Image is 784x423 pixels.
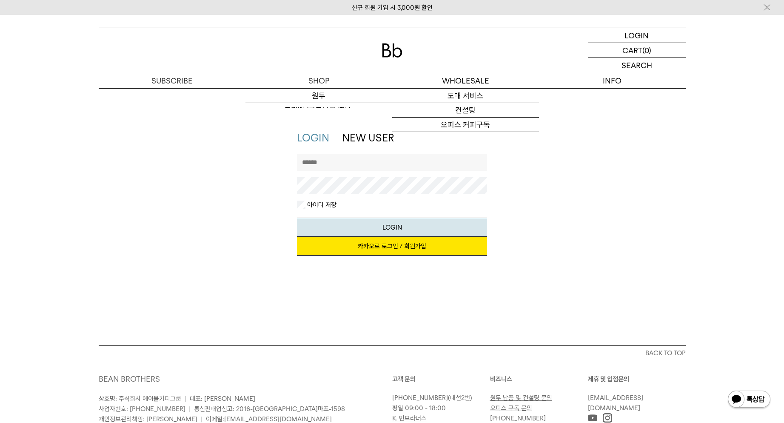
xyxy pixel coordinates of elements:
span: 대표: [PERSON_NAME] [190,395,255,403]
span: | [185,395,186,403]
a: NEW USER [342,132,394,144]
p: CART [622,43,642,58]
a: SUBSCRIBE [99,73,245,88]
a: [EMAIL_ADDRESS][DOMAIN_NAME] [224,415,332,423]
a: 컨설팅 [392,103,539,118]
a: LOGIN [588,28,686,43]
a: SHOP [245,73,392,88]
span: 상호명: 주식회사 에이블커피그룹 [99,395,181,403]
a: 원두 [245,89,392,103]
p: 고객 문의 [392,374,490,384]
a: [EMAIL_ADDRESS][DOMAIN_NAME] [588,394,643,412]
span: | [201,415,202,423]
p: INFO [539,73,686,88]
label: 아이디 저장 [305,201,336,209]
button: LOGIN [297,218,487,237]
p: 평일 09:00 - 18:00 [392,403,486,413]
a: K. 빈브라더스 [392,414,427,422]
a: BEAN BROTHERS [99,374,160,383]
button: BACK TO TOP [99,345,686,361]
span: 이메일: [206,415,332,423]
p: LOGIN [624,28,649,43]
p: (내선2번) [392,393,486,403]
a: 오피스 구독 문의 [490,404,532,412]
span: 개인정보관리책임: [PERSON_NAME] [99,415,197,423]
a: 도매 서비스 [392,89,539,103]
p: SEARCH [621,58,652,73]
a: 원두 납품 및 컨설팅 문의 [490,394,552,402]
a: 오피스 커피구독 [392,118,539,132]
a: 드립백/콜드브루/캡슐 [245,103,392,118]
a: [PHONE_NUMBER] [490,414,546,422]
span: 사업자번호: [PHONE_NUMBER] [99,405,185,413]
img: 로고 [382,43,402,58]
a: CART (0) [588,43,686,58]
span: | [189,405,191,413]
p: 제휴 및 입점문의 [588,374,686,384]
a: [PHONE_NUMBER] [392,394,448,402]
p: 비즈니스 [490,374,588,384]
span: 통신판매업신고: 2016-[GEOGRAPHIC_DATA]마포-1598 [194,405,345,413]
p: WHOLESALE [392,73,539,88]
img: 카카오톡 채널 1:1 채팅 버튼 [727,390,771,410]
p: (0) [642,43,651,58]
a: 카카오로 로그인 / 회원가입 [297,237,487,256]
a: 신규 회원 가입 시 3,000원 할인 [352,4,433,12]
a: LOGIN [297,132,329,144]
